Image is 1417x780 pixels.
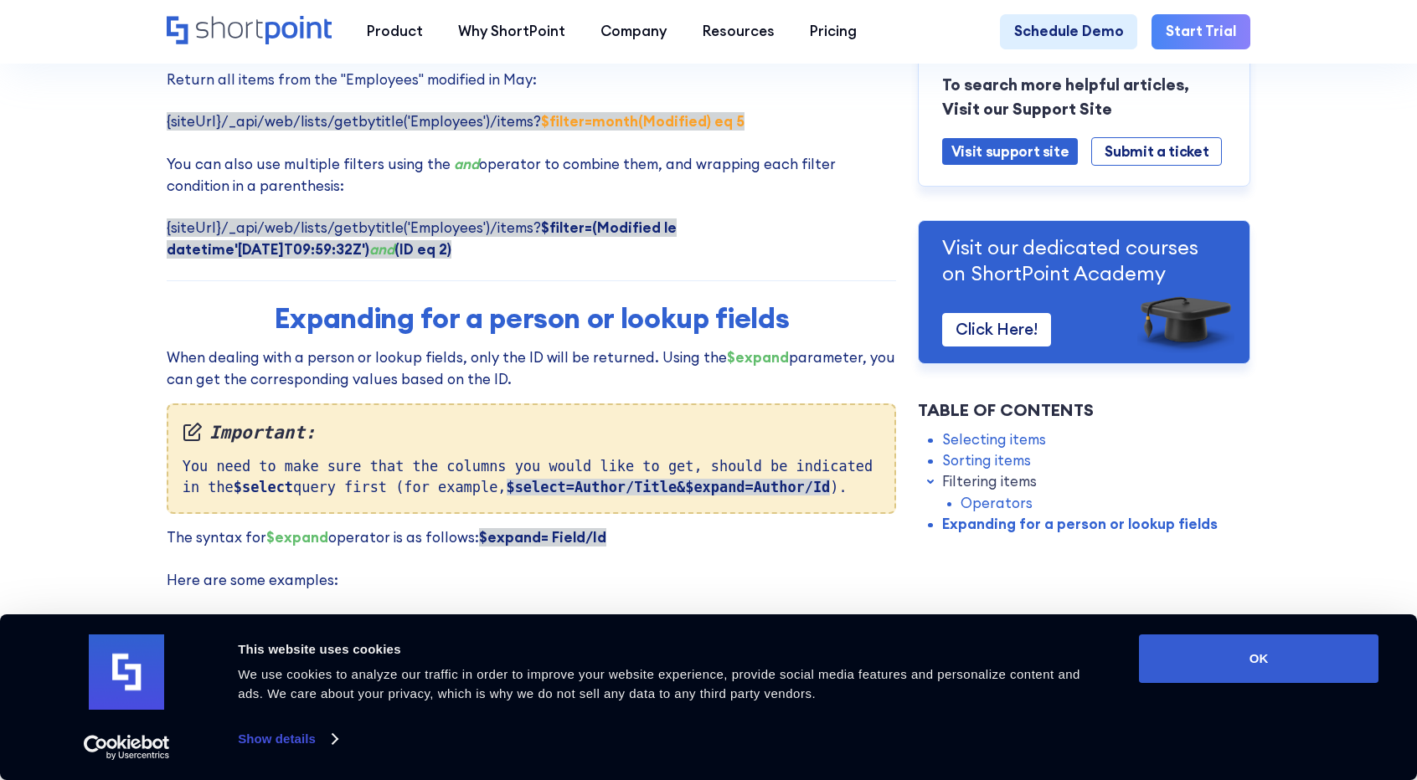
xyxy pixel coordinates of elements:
[1139,634,1378,683] button: OK
[167,347,896,390] p: When dealing with a person or lookup fields, only the ID will be returned. Using the parameter, y...
[167,16,332,47] a: Home
[238,726,337,752] a: Show details
[454,155,479,173] em: and
[266,528,328,547] strong: $expand
[369,240,451,259] strong: (ID eq 2)
[727,348,789,367] strong: $expand
[167,403,896,514] div: You need to make sure that the columns you would like to get, should be indicated in the query fi...
[54,735,200,760] a: Usercentrics Cookiebot - opens in a new window
[942,313,1051,346] a: Click Here!
[367,21,423,42] div: Product
[479,528,606,547] strong: $expand= Field/Id ‍
[167,112,745,131] span: {siteUrl}/_api/web/lists/getbytitle('Employees')/items?
[349,14,441,49] a: Product
[600,21,667,42] div: Company
[961,493,1033,514] a: Operators
[942,471,1037,492] a: Filtering items
[1091,137,1222,166] a: Submit a ticket
[918,397,1251,422] div: Table of Contents
[167,613,249,632] em: Lookup field
[792,14,874,49] a: Pricing
[167,218,677,258] span: {siteUrl}/_api/web/lists/getbytitle('Employees')/items?
[703,21,775,42] div: Resources
[1000,14,1138,49] a: Schedule Demo
[942,514,1218,535] a: Expanding for a person or lookup fields
[441,14,583,49] a: Why ShortPoint
[942,138,1079,165] a: Visit support site
[265,613,296,632] strong: City
[583,14,684,49] a: Company
[234,479,293,495] strong: $select
[238,667,1080,700] span: We use cookies to analyze our traffic in order to improve your website experience, provide social...
[167,218,677,258] strong: $filter=(Modified le datetime'[DATE]T09:59:32Z')
[458,21,565,42] div: Why ShortPoint
[183,419,881,446] em: Important:
[541,112,745,131] strong: $filter=month(Modified) eq 5
[507,479,831,495] strong: $select=Author/Title&$expand=Author/Id
[1152,14,1250,49] a: Start Trial
[942,73,1227,121] p: To search more helpful articles, Visit our Support Site
[238,639,1101,659] div: This website uses cookies
[684,14,791,49] a: Resources
[942,234,1227,286] p: Visit our dedicated courses on ShortPoint Academy
[89,634,164,710] img: logo
[369,240,394,259] em: and
[942,428,1046,449] a: Selecting items
[440,613,472,632] strong: Title
[942,450,1031,471] a: Sorting items
[218,301,846,334] h2: Expanding for a person or lookup fields
[810,21,857,42] div: Pricing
